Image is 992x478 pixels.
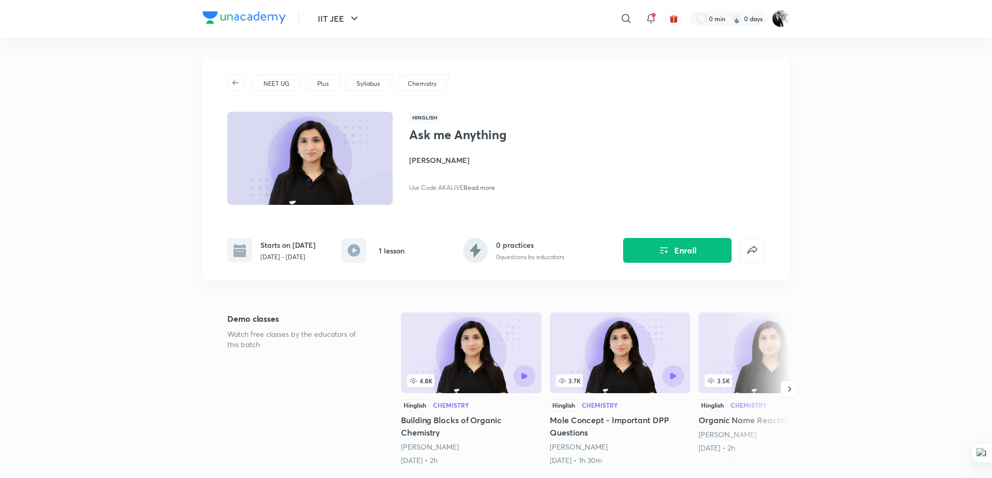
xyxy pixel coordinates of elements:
div: 31st May • 1h 30m [550,455,690,466]
div: 23rd May • 2h [401,455,541,466]
p: Chemistry [408,79,437,88]
h5: Organic Name Reaction Chart [699,414,839,426]
img: Company Logo [203,11,286,24]
div: Hinglish [699,399,726,411]
a: [PERSON_NAME] [550,442,608,452]
a: 3.7KHinglishChemistryMole Concept - Important DPP Questions[PERSON_NAME][DATE] • 1h 30m [550,312,690,466]
a: 3.5KHinglishChemistryOrganic Name Reaction Chart[PERSON_NAME][DATE] • 2h [699,312,839,453]
span: Hinglish [409,112,440,123]
p: NEET UG [263,79,289,88]
span: 3.7K [556,375,583,387]
a: Organic Name Reaction Chart [699,312,839,453]
p: [DATE] - [DATE] [260,252,316,262]
div: 9th Jun • 2h [699,443,839,453]
h4: [PERSON_NAME] [409,155,641,166]
span: Use Code AKALIVE [409,184,463,191]
a: NEET UG [262,79,291,88]
button: avatar [665,10,682,27]
h1: Ask me Anything [409,127,578,142]
a: Plus [316,79,331,88]
h5: Mole Concept - Important DPP Questions [550,414,690,439]
div: Akansha Karnwal [699,429,839,440]
div: Hinglish [550,399,578,411]
p: Plus [317,79,329,88]
a: Company Logo [203,11,286,26]
h6: 1 lesson [379,245,405,256]
span: Read more [463,183,495,191]
button: false [740,238,765,263]
div: Akansha Karnwal [401,442,541,452]
a: [PERSON_NAME] [401,442,459,452]
p: Watch free classes by the educators of this batch [227,329,368,350]
a: Syllabus [355,79,382,88]
div: Akansha Karnwal [550,442,690,452]
h6: Starts on [DATE] [260,240,316,250]
div: Chemistry [433,402,469,408]
a: Mole Concept - Important DPP Questions [550,312,690,466]
span: 3.5K [705,375,732,387]
a: 4.8KHinglishChemistryBuilding Blocks of Organic Chemistry[PERSON_NAME][DATE] • 2h [401,312,541,466]
img: avatar [669,14,678,23]
button: IIT JEE [312,8,367,29]
img: streak [732,13,742,24]
a: Chemistry [406,79,439,88]
a: Building Blocks of Organic Chemistry [401,312,541,466]
h5: Building Blocks of Organic Chemistry [401,414,541,439]
div: Hinglish [401,399,429,411]
h5: Demo classes [227,312,368,325]
h6: 0 practices [496,240,564,250]
span: 4.8K [407,375,435,387]
p: Syllabus [357,79,380,88]
img: Thumbnail [226,111,394,206]
button: Enroll [623,238,732,263]
p: 0 questions by educators [496,252,564,262]
img: Nagesh M [772,10,789,27]
div: Chemistry [582,402,618,408]
a: [PERSON_NAME] [699,429,756,439]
